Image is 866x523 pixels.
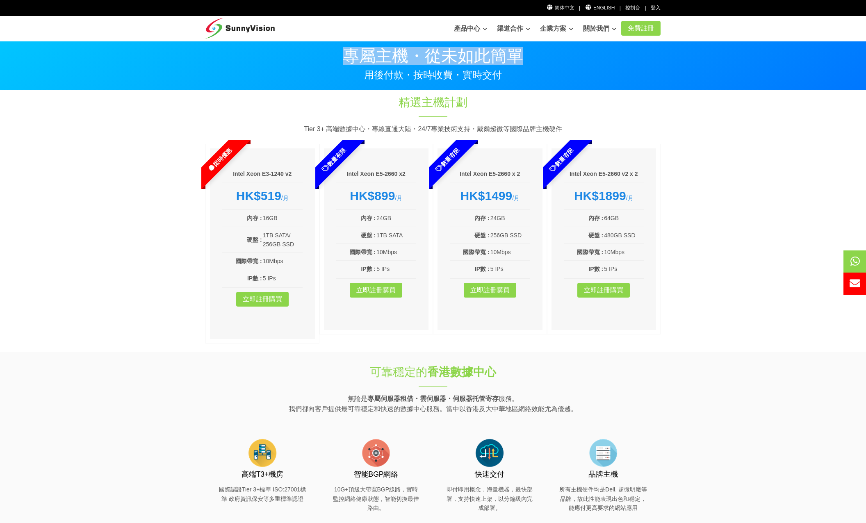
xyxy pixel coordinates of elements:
span: 數量有限 [526,125,595,194]
strong: HK$1899 [574,189,626,202]
a: 登入 [651,5,661,11]
p: 所有主機硬件均是Dell, 超微明廠等品牌，故此性能表現出色和穩定，能應付更高要求的網站應用 [558,485,648,512]
strong: HK$899 [350,189,395,202]
strong: HK$1499 [460,189,512,202]
b: IP數 : [475,266,490,272]
b: 硬盤 : [247,236,262,243]
b: 內存 : [247,215,262,221]
a: English [585,5,615,11]
a: 產品中心 [454,20,487,37]
div: /月 [564,189,644,203]
td: 1TB SATA [376,230,416,240]
td: 16GB [262,213,303,223]
div: /月 [336,189,417,203]
b: 內存 : [474,215,490,221]
b: 國際帶寬 : [463,249,490,255]
h1: 精選主機計劃 [296,94,570,110]
h6: Intel Xeon E3-1240 v2 [222,170,303,178]
b: 國際帶寬 : [349,249,376,255]
a: 關於我們 [583,20,616,37]
td: 24GB [376,213,416,223]
td: 64GB [604,213,644,223]
h3: 快速交付 [445,469,534,480]
td: 5 IPs [262,273,303,283]
a: 立即註冊購買 [577,283,630,298]
b: 內存 : [361,215,376,221]
a: 企業方案 [540,20,573,37]
div: /月 [450,189,530,203]
h6: Intel Xeon E5-2660 v2 x 2 [564,170,644,178]
li: | [620,4,621,12]
p: 即付即用概念，海量機器，最快部署，支持快速上架，以分鐘級內完成部署。 [445,485,534,512]
a: 简体中文 [546,5,574,11]
p: 用後付款・按時收費・實時交付 [205,70,661,80]
li: | [645,4,646,12]
td: 5 IPs [604,264,644,274]
a: 立即註冊購買 [464,283,516,298]
b: 內存 : [588,215,604,221]
a: 控制台 [625,5,640,11]
p: 國際認證Tier 3+標準 ISO:27001標準 政府資訊保安等多重標準認證 [218,485,307,503]
a: 立即註冊購買 [236,292,289,307]
b: IP數 : [247,275,262,282]
span: 限時優惠 [185,125,254,194]
span: 數量有限 [413,125,482,194]
p: 10G+頂級大帶寬BGP線路，實時監控網絡健康狀態，智能切換最佳路由。 [331,485,421,512]
p: Tier 3+ 高端數據中心・專線直通大陸・24/7專業技術支持・戴爾超微等國際品牌主機硬件 [205,124,661,134]
td: 5 IPs [376,264,416,274]
p: 專屬主機・從未如此簡單 [205,48,661,64]
h3: 高端T3+機房 [218,469,307,480]
img: flat-internet.png [360,437,392,469]
h1: 可靠穩定的 [296,364,570,380]
div: /月 [222,189,303,203]
b: 硬盤 : [474,232,490,239]
img: flat-server-alt.png [587,437,620,469]
h3: 品牌主機 [558,469,648,480]
td: 1TB SATA/ 256GB SSD [262,230,303,250]
h3: 智能BGP網絡 [331,469,421,480]
b: 國際帶寬 : [235,258,262,264]
a: 渠道合作 [497,20,530,37]
td: 10Mbps [262,256,303,266]
strong: HK$519 [236,189,281,202]
td: 10Mbps [490,247,530,257]
img: flat-cloud-in-out.png [473,437,506,469]
strong: 專屬伺服器租借・雲伺服器・伺服器托管寄存 [367,395,499,402]
b: IP數 : [588,266,603,272]
b: 國際帶寬 : [577,249,604,255]
strong: 香港數據中心 [427,366,496,378]
td: 10Mbps [604,247,644,257]
h6: Intel Xeon E5-2660 x 2 [450,170,530,178]
td: 24GB [490,213,530,223]
b: 硬盤 : [588,232,604,239]
td: 5 IPs [490,264,530,274]
li: | [579,4,580,12]
span: 數量有限 [299,125,368,194]
p: 無論是 服務。 我們都向客戶提供最可靠穩定和快速的數據中心服務。當中以香港及大中華地區網絡效能尤為優越。 [205,393,661,414]
td: 10Mbps [376,247,416,257]
b: 硬盤 : [361,232,376,239]
td: 256GB SSD [490,230,530,240]
td: 480GB SSD [604,230,644,240]
h6: Intel Xeon E5-2660 x2 [336,170,417,178]
b: IP數 : [361,266,376,272]
a: 立即註冊購買 [350,283,402,298]
img: flat-server.png [246,437,279,469]
a: 免費註冊 [621,21,661,36]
